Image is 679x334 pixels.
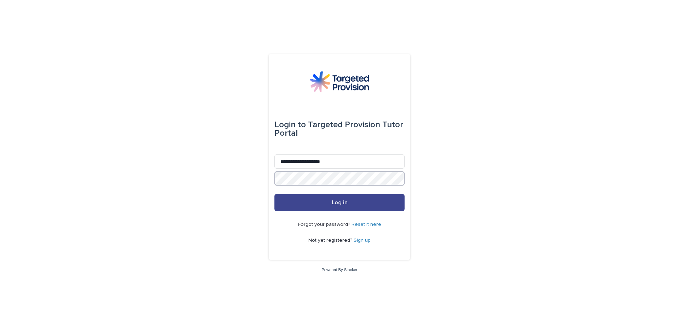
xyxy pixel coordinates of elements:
span: Login to [274,121,306,129]
a: Powered By Stacker [321,268,357,272]
span: Log in [332,200,348,205]
a: Reset it here [352,222,381,227]
img: M5nRWzHhSzIhMunXDL62 [310,71,369,92]
span: Not yet registered? [308,238,354,243]
button: Log in [274,194,405,211]
span: Forgot your password? [298,222,352,227]
a: Sign up [354,238,371,243]
div: Targeted Provision Tutor Portal [274,115,405,143]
